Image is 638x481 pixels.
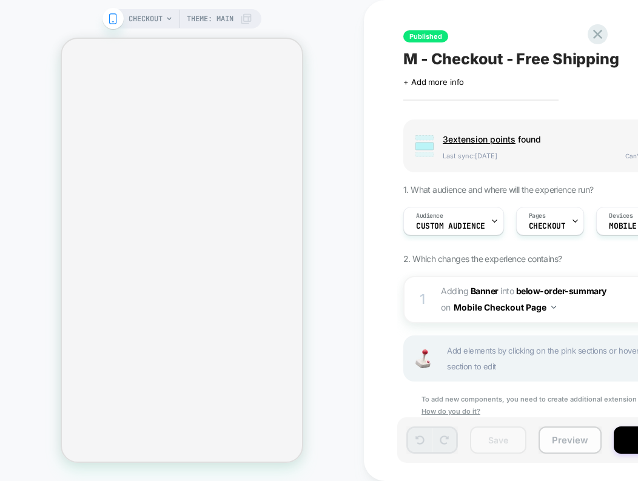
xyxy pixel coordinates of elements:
[416,222,485,230] span: Custom Audience
[403,30,448,42] span: Published
[529,212,546,220] span: Pages
[187,9,233,29] span: Theme: MAIN
[417,288,429,312] div: 1
[443,152,613,160] span: Last sync: [DATE]
[470,426,526,454] button: Save
[609,222,636,230] span: MOBILE
[421,407,480,415] u: How do you do it?
[454,298,556,316] button: Mobile Checkout Page
[403,254,562,264] span: 2. Which changes the experience contains?
[416,212,443,220] span: Audience
[500,286,514,296] span: INTO
[551,306,556,309] img: down arrow
[441,300,450,315] span: on
[129,9,163,29] span: CHECKOUT
[403,50,619,68] span: M - Checkout - Free Shipping
[539,426,602,454] button: Preview
[471,286,499,296] b: Banner
[443,134,515,144] span: 3 extension point s
[411,349,435,368] img: Joystick
[516,286,606,296] span: below-order-summary
[443,134,637,144] span: found
[609,212,633,220] span: Devices
[403,184,593,195] span: 1. What audience and where will the experience run?
[403,77,464,87] span: + Add more info
[441,286,499,296] span: Adding
[529,222,566,230] span: CHECKOUT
